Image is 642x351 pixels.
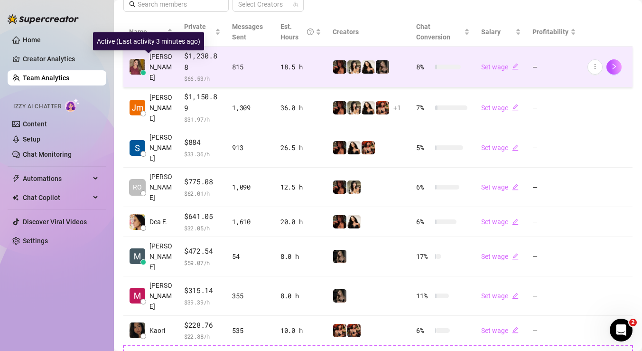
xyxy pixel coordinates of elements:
[481,218,519,226] a: Set wageedit
[333,180,346,194] img: steph
[184,149,221,159] span: $ 33.36 /h
[12,194,19,201] img: Chat Copilot
[184,50,221,73] span: $1,230.88
[512,327,519,333] span: edit
[481,28,501,36] span: Salary
[416,251,431,262] span: 17 %
[481,63,519,71] a: Set wageedit
[592,63,598,70] span: more
[23,120,47,128] a: Content
[347,60,361,74] img: Candylion
[280,21,314,42] div: Est. Hours
[149,132,173,163] span: [PERSON_NAME]
[280,62,321,72] div: 18.5 h
[481,144,519,152] a: Set wageedit
[347,215,361,228] img: mads
[611,63,617,70] span: right
[23,190,90,205] span: Chat Copilot
[184,246,221,257] span: $472.54
[149,51,173,83] span: [PERSON_NAME]
[184,74,221,83] span: $ 66.53 /h
[333,141,346,154] img: steph
[481,104,519,112] a: Set wageedit
[23,135,40,143] a: Setup
[532,28,568,36] span: Profitability
[184,189,221,198] span: $ 62.01 /h
[149,217,167,227] span: Dea F.
[232,325,269,336] div: 535
[333,60,346,74] img: steph
[23,237,48,245] a: Settings
[362,141,375,154] img: Oxillery
[130,140,145,156] img: Soufiane Boudad…
[527,168,582,207] td: —
[23,36,41,44] a: Home
[416,325,431,336] span: 6 %
[149,92,173,123] span: [PERSON_NAME]
[149,280,173,312] span: [PERSON_NAME]
[347,101,361,114] img: Candylion
[307,21,314,42] span: question-circle
[23,51,99,66] a: Creator Analytics
[280,291,321,301] div: 8.0 h
[12,175,20,182] span: thunderbolt
[376,60,389,74] img: Rolyat
[184,332,221,341] span: $ 22.88 /h
[416,142,431,153] span: 5 %
[130,100,145,115] img: Jm Sayas
[527,276,582,316] td: —
[184,23,206,41] span: Private Sales
[184,258,221,267] span: $ 59.07 /h
[184,176,221,188] span: $775.08
[232,23,263,41] span: Messages Sent
[13,102,61,111] span: Izzy AI Chatter
[416,103,431,113] span: 7 %
[133,182,142,192] span: RO
[232,182,269,192] div: 1,090
[362,60,375,74] img: mads
[512,144,519,151] span: edit
[512,104,519,111] span: edit
[610,319,633,342] iframe: Intercom live chat
[23,218,87,226] a: Discover Viral Videos
[347,141,361,154] img: mads
[416,217,431,227] span: 6 %
[376,101,389,114] img: Oxillery
[184,285,221,296] span: $315.14
[149,325,165,336] span: Kaori
[416,182,431,192] span: 6 %
[184,91,221,114] span: $1,150.89
[280,325,321,336] div: 10.0 h
[232,142,269,153] div: 913
[232,251,269,262] div: 54
[149,241,173,272] span: [PERSON_NAME]
[280,103,321,113] div: 36.0 h
[481,183,519,191] a: Set wageedit
[184,297,221,307] span: $ 39.39 /h
[280,182,321,192] div: 12.5 h
[527,316,582,346] td: —
[23,151,72,158] a: Chat Monitoring
[184,320,221,331] span: $228.76
[347,180,361,194] img: Candylion
[481,253,519,260] a: Set wageedit
[93,32,204,50] div: Active (Last activity 3 minutes ago)
[232,291,269,301] div: 355
[362,101,375,114] img: mads
[333,324,346,337] img: Oxillery
[184,211,221,222] span: $641.05
[527,128,582,168] td: —
[184,223,221,233] span: $ 32.05 /h
[393,103,401,113] span: + 1
[527,237,582,276] td: —
[416,291,431,301] span: 11 %
[481,327,519,334] a: Set wageedit
[65,98,80,112] img: AI Chatter
[280,251,321,262] div: 8.0 h
[416,23,450,41] span: Chat Conversion
[129,27,165,37] span: Name
[347,324,361,337] img: OxilleryOF
[280,142,321,153] div: 26.5 h
[149,171,173,203] span: [PERSON_NAME]
[416,62,431,72] span: 8 %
